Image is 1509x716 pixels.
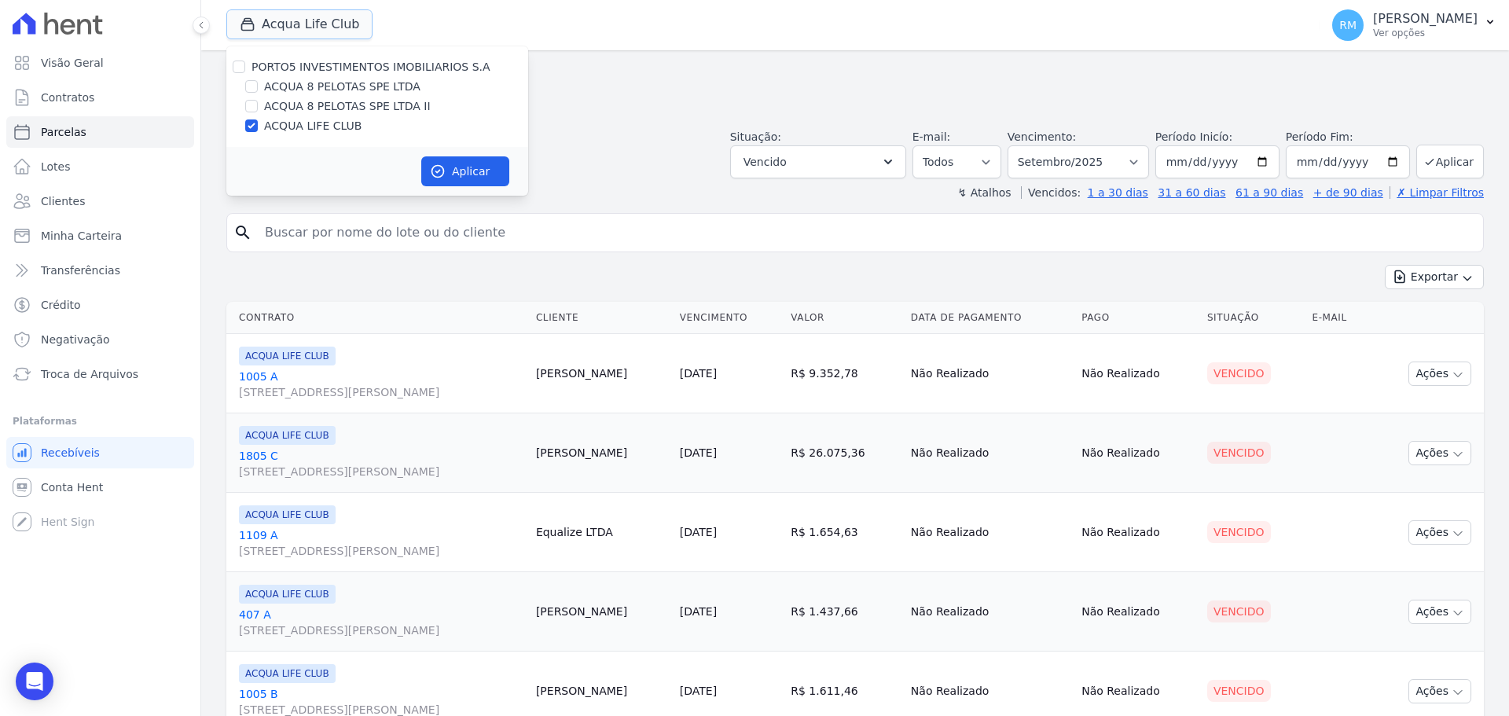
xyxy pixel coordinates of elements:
[1155,130,1232,143] label: Período Inicío:
[239,622,523,638] span: [STREET_ADDRESS][PERSON_NAME]
[239,369,523,400] a: 1005 A[STREET_ADDRESS][PERSON_NAME]
[6,47,194,79] a: Visão Geral
[239,527,523,559] a: 1109 A[STREET_ADDRESS][PERSON_NAME]
[1075,572,1201,652] td: Não Realizado
[957,186,1011,199] label: ↯ Atalhos
[1207,521,1271,543] div: Vencido
[41,124,86,140] span: Parcelas
[6,255,194,286] a: Transferências
[6,472,194,503] a: Conta Hent
[1373,11,1478,27] p: [PERSON_NAME]
[730,130,781,143] label: Situação:
[255,217,1477,248] input: Buscar por nome do lote ou do cliente
[680,605,717,618] a: [DATE]
[6,82,194,113] a: Contratos
[905,334,1075,413] td: Não Realizado
[680,446,717,459] a: [DATE]
[1286,129,1410,145] label: Período Fim:
[530,572,674,652] td: [PERSON_NAME]
[41,332,110,347] span: Negativação
[41,445,100,461] span: Recebíveis
[239,607,523,638] a: 407 A[STREET_ADDRESS][PERSON_NAME]
[680,367,717,380] a: [DATE]
[730,145,906,178] button: Vencido
[1021,186,1081,199] label: Vencidos:
[13,412,188,431] div: Plataformas
[41,297,81,313] span: Crédito
[41,263,120,278] span: Transferências
[239,664,336,683] span: ACQUA LIFE CLUB
[239,585,336,604] span: ACQUA LIFE CLUB
[1408,362,1471,386] button: Ações
[1158,186,1225,199] a: 31 a 60 dias
[1408,600,1471,624] button: Ações
[1201,302,1306,334] th: Situação
[6,324,194,355] a: Negativação
[905,413,1075,493] td: Não Realizado
[421,156,509,186] button: Aplicar
[233,223,252,242] i: search
[239,384,523,400] span: [STREET_ADDRESS][PERSON_NAME]
[1305,302,1371,334] th: E-mail
[16,663,53,700] div: Open Intercom Messenger
[226,63,1484,91] h2: Parcelas
[1235,186,1303,199] a: 61 a 90 dias
[1075,334,1201,413] td: Não Realizado
[905,302,1075,334] th: Data de Pagamento
[784,413,905,493] td: R$ 26.075,36
[1320,3,1509,47] button: RM [PERSON_NAME] Ver opções
[41,479,103,495] span: Conta Hent
[239,448,523,479] a: 1805 C[STREET_ADDRESS][PERSON_NAME]
[251,61,490,73] label: PORTO5 INVESTIMENTOS IMOBILIARIOS S.A
[264,118,362,134] label: ACQUA LIFE CLUB
[530,493,674,572] td: Equalize LTDA
[1088,186,1148,199] a: 1 a 30 dias
[41,90,94,105] span: Contratos
[1339,20,1357,31] span: RM
[1207,442,1271,464] div: Vencido
[530,334,674,413] td: [PERSON_NAME]
[530,413,674,493] td: [PERSON_NAME]
[1408,679,1471,703] button: Ações
[1313,186,1383,199] a: + de 90 dias
[1416,145,1484,178] button: Aplicar
[6,358,194,390] a: Troca de Arquivos
[41,193,85,209] span: Clientes
[6,151,194,182] a: Lotes
[530,302,674,334] th: Cliente
[905,493,1075,572] td: Não Realizado
[6,116,194,148] a: Parcelas
[1207,600,1271,622] div: Vencido
[784,493,905,572] td: R$ 1.654,63
[680,685,717,697] a: [DATE]
[1373,27,1478,39] p: Ver opções
[905,572,1075,652] td: Não Realizado
[6,185,194,217] a: Clientes
[6,437,194,468] a: Recebíveis
[912,130,951,143] label: E-mail:
[1075,493,1201,572] td: Não Realizado
[41,159,71,174] span: Lotes
[264,98,431,115] label: ACQUA 8 PELOTAS SPE LTDA II
[680,526,717,538] a: [DATE]
[1408,441,1471,465] button: Ações
[1075,413,1201,493] td: Não Realizado
[239,426,336,445] span: ACQUA LIFE CLUB
[1390,186,1484,199] a: ✗ Limpar Filtros
[743,152,787,171] span: Vencido
[784,334,905,413] td: R$ 9.352,78
[1075,302,1201,334] th: Pago
[41,55,104,71] span: Visão Geral
[1385,265,1484,289] button: Exportar
[239,347,336,365] span: ACQUA LIFE CLUB
[1408,520,1471,545] button: Ações
[784,302,905,334] th: Valor
[1207,680,1271,702] div: Vencido
[6,289,194,321] a: Crédito
[239,543,523,559] span: [STREET_ADDRESS][PERSON_NAME]
[784,572,905,652] td: R$ 1.437,66
[41,228,122,244] span: Minha Carteira
[239,505,336,524] span: ACQUA LIFE CLUB
[6,220,194,252] a: Minha Carteira
[226,302,530,334] th: Contrato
